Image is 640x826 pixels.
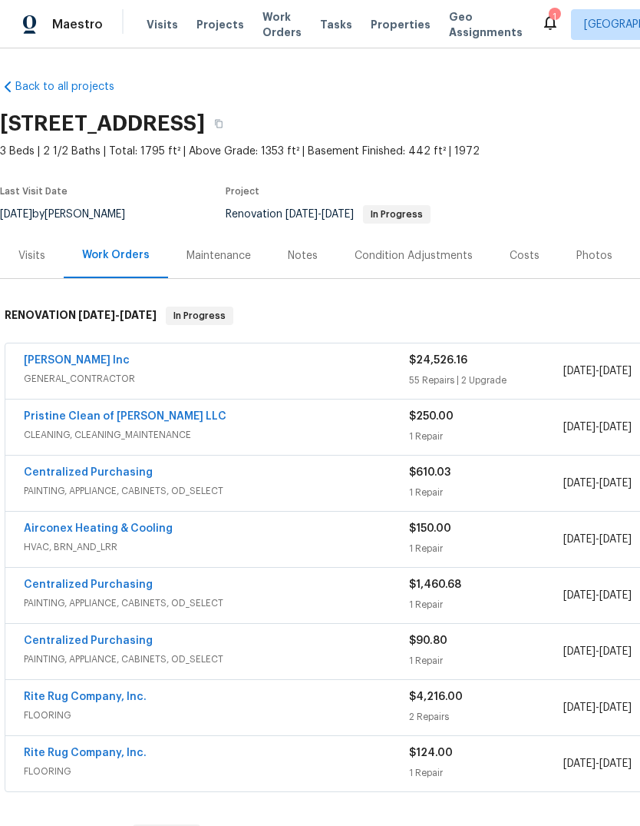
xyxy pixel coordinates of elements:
span: [DATE] [563,422,595,433]
span: [DATE] [599,646,632,657]
span: [DATE] [563,758,595,769]
span: $1,460.68 [409,579,461,590]
span: FLOORING [24,708,409,723]
span: [DATE] [322,209,354,220]
a: Centralized Purchasing [24,467,153,478]
span: [DATE] [599,366,632,377]
span: - [563,476,632,491]
span: Renovation [226,209,431,220]
span: Project [226,187,259,196]
span: - [285,209,354,220]
div: Maintenance [186,248,251,264]
a: Airconex Heating & Cooling [24,523,173,534]
span: HVAC, BRN_AND_LRR [24,539,409,555]
div: 1 Repair [409,597,563,612]
span: [DATE] [599,702,632,713]
span: CLEANING, CLEANING_MAINTENANCE [24,427,409,443]
span: [DATE] [563,646,595,657]
span: Work Orders [262,9,302,40]
div: 1 Repair [409,765,563,781]
span: Visits [147,17,178,32]
span: - [563,756,632,771]
div: 1 Repair [409,485,563,500]
div: Visits [18,248,45,264]
div: Photos [576,248,612,264]
span: [DATE] [599,478,632,489]
div: 55 Repairs | 2 Upgrade [409,373,563,388]
div: Costs [510,248,539,264]
div: 1 [549,9,559,25]
span: Properties [371,17,431,32]
span: [DATE] [599,590,632,601]
span: [DATE] [563,534,595,545]
span: PAINTING, APPLIANCE, CABINETS, OD_SELECT [24,652,409,667]
span: Geo Assignments [449,9,523,40]
span: Maestro [52,17,103,32]
span: - [563,363,632,379]
span: [DATE] [563,478,595,489]
span: $90.80 [409,635,447,646]
span: [DATE] [285,209,318,220]
span: [DATE] [78,310,115,320]
span: $610.03 [409,467,450,478]
span: [DATE] [599,422,632,433]
span: [DATE] [120,310,157,320]
a: [PERSON_NAME] Inc [24,355,130,366]
span: Projects [196,17,244,32]
span: In Progress [167,308,232,323]
a: Rite Rug Company, Inc. [24,692,147,702]
span: Tasks [320,19,352,30]
span: PAINTING, APPLIANCE, CABINETS, OD_SELECT [24,483,409,499]
span: [DATE] [563,590,595,601]
span: - [563,700,632,715]
a: Centralized Purchasing [24,579,153,590]
span: $4,216.00 [409,692,463,702]
span: $250.00 [409,411,454,422]
a: Pristine Clean of [PERSON_NAME] LLC [24,411,226,422]
a: Centralized Purchasing [24,635,153,646]
div: Condition Adjustments [355,248,473,264]
span: [DATE] [599,534,632,545]
button: Copy Address [205,110,233,138]
div: 1 Repair [409,429,563,444]
div: Work Orders [82,247,150,263]
span: $124.00 [409,748,453,758]
span: [DATE] [563,702,595,713]
div: 1 Repair [409,653,563,668]
span: [DATE] [599,758,632,769]
h6: RENOVATION [5,307,157,325]
span: GENERAL_CONTRACTOR [24,371,409,386]
div: Notes [288,248,318,264]
span: $150.00 [409,523,451,534]
span: - [563,644,632,659]
span: - [78,310,157,320]
span: - [563,532,632,547]
a: Rite Rug Company, Inc. [24,748,147,758]
span: - [563,420,632,435]
span: PAINTING, APPLIANCE, CABINETS, OD_SELECT [24,595,409,611]
span: $24,526.16 [409,355,467,366]
span: In Progress [365,210,429,219]
span: [DATE] [563,366,595,377]
span: - [563,588,632,603]
div: 2 Repairs [409,709,563,725]
div: 1 Repair [409,541,563,556]
span: FLOORING [24,764,409,779]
